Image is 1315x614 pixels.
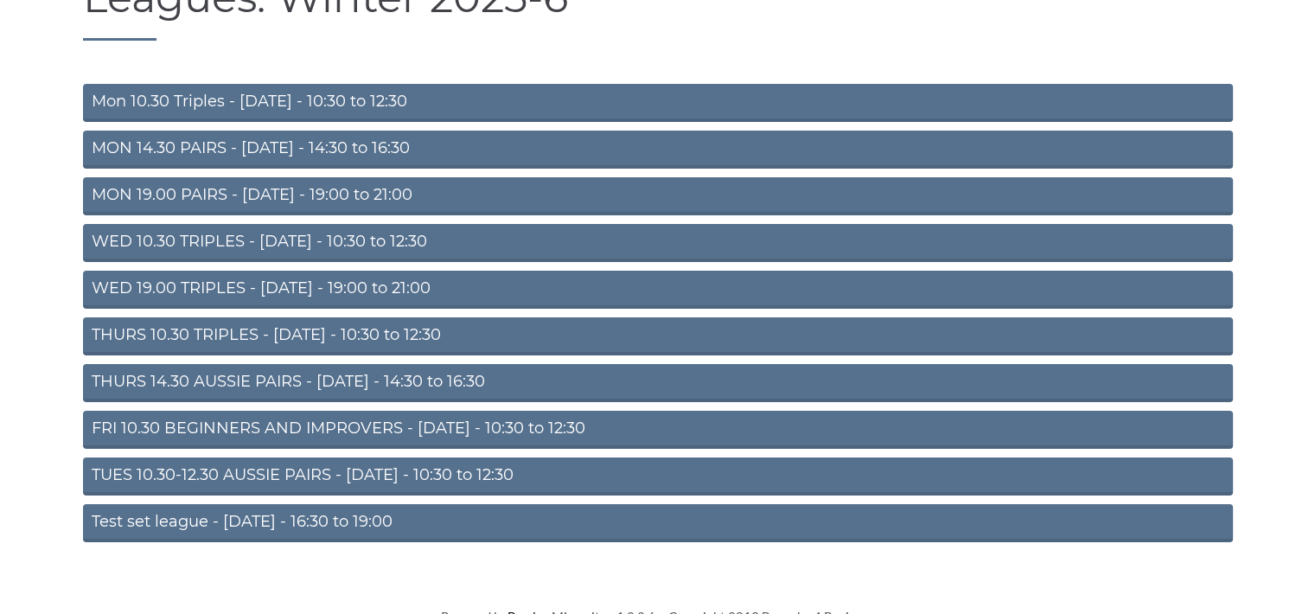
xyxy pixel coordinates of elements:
[83,177,1233,215] a: MON 19.00 PAIRS - [DATE] - 19:00 to 21:00
[83,504,1233,542] a: Test set league - [DATE] - 16:30 to 19:00
[83,364,1233,402] a: THURS 14.30 AUSSIE PAIRS - [DATE] - 14:30 to 16:30
[83,131,1233,169] a: MON 14.30 PAIRS - [DATE] - 14:30 to 16:30
[83,271,1233,309] a: WED 19.00 TRIPLES - [DATE] - 19:00 to 21:00
[83,457,1233,496] a: TUES 10.30-12.30 AUSSIE PAIRS - [DATE] - 10:30 to 12:30
[83,224,1233,262] a: WED 10.30 TRIPLES - [DATE] - 10:30 to 12:30
[83,411,1233,449] a: FRI 10.30 BEGINNERS AND IMPROVERS - [DATE] - 10:30 to 12:30
[83,84,1233,122] a: Mon 10.30 Triples - [DATE] - 10:30 to 12:30
[83,317,1233,355] a: THURS 10.30 TRIPLES - [DATE] - 10:30 to 12:30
